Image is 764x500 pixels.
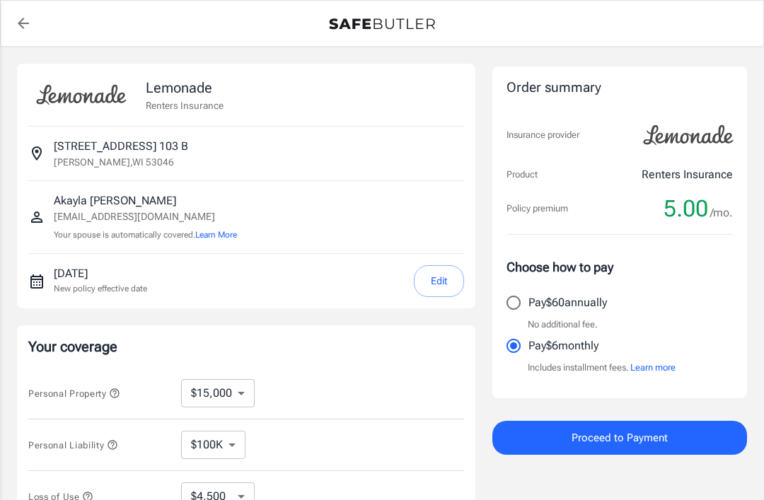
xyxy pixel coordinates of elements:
[54,228,237,242] p: Your spouse is automatically covered.
[146,98,224,112] p: Renters Insurance
[507,257,733,277] p: Choose how to pay
[54,282,147,295] p: New policy effective date
[492,421,747,455] button: Proceed to Payment
[146,77,224,98] p: Lemonade
[54,138,188,155] p: [STREET_ADDRESS] 103 B
[28,388,120,399] span: Personal Property
[528,337,598,354] p: Pay $6 monthly
[710,203,733,223] span: /mo.
[28,385,120,402] button: Personal Property
[507,168,538,182] p: Product
[329,18,435,30] img: Back to quotes
[28,436,118,453] button: Personal Liability
[414,265,464,297] button: Edit
[54,192,237,209] p: Akayla [PERSON_NAME]
[54,209,237,224] p: [EMAIL_ADDRESS][DOMAIN_NAME]
[28,337,464,356] p: Your coverage
[664,194,708,223] span: 5.00
[642,166,733,183] p: Renters Insurance
[507,78,733,98] div: Order summary
[54,265,147,282] p: [DATE]
[28,209,45,226] svg: Insured person
[507,128,579,142] p: Insurance provider
[195,228,237,241] button: Learn More
[528,318,598,332] p: No additional fee.
[528,361,676,375] p: Includes installment fees.
[635,115,741,155] img: Lemonade
[572,429,668,447] span: Proceed to Payment
[28,75,134,115] img: Lemonade
[54,155,174,169] p: [PERSON_NAME] , WI 53046
[28,145,45,162] svg: Insured address
[28,440,118,450] span: Personal Liability
[630,361,676,375] button: Learn more
[9,9,37,37] a: back to quotes
[528,294,607,311] p: Pay $60 annually
[507,202,568,216] p: Policy premium
[28,273,45,290] svg: New policy start date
